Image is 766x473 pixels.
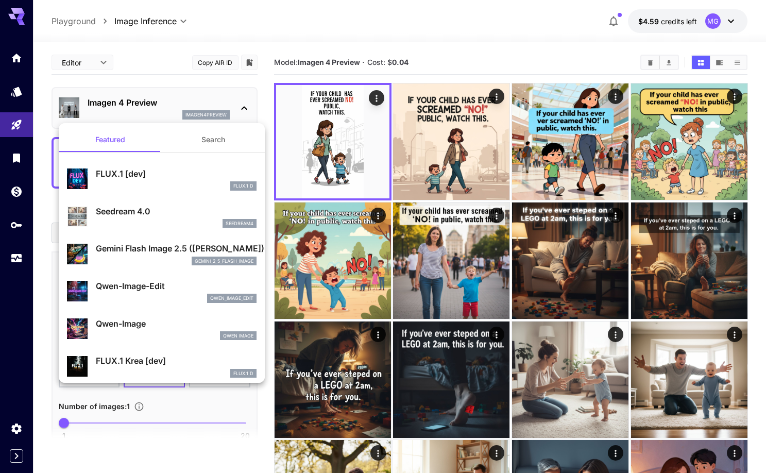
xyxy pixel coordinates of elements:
[59,127,162,152] button: Featured
[96,205,257,217] p: Seedream 4.0
[67,238,257,269] div: Gemini Flash Image 2.5 ([PERSON_NAME])gemini_2_5_flash_image
[96,280,257,292] p: Qwen-Image-Edit
[67,313,257,345] div: Qwen-ImageQwen Image
[96,317,257,330] p: Qwen-Image
[233,370,253,377] p: FLUX.1 D
[67,350,257,382] div: FLUX.1 Krea [dev]FLUX.1 D
[226,220,253,227] p: seedream4
[223,332,253,340] p: Qwen Image
[96,354,257,367] p: FLUX.1 Krea [dev]
[67,201,257,232] div: Seedream 4.0seedream4
[67,276,257,307] div: Qwen-Image-Editqwen_image_edit
[67,163,257,195] div: FLUX.1 [dev]FLUX.1 D
[210,295,253,302] p: qwen_image_edit
[195,258,253,265] p: gemini_2_5_flash_image
[233,182,253,190] p: FLUX.1 D
[162,127,265,152] button: Search
[96,242,257,255] p: Gemini Flash Image 2.5 ([PERSON_NAME])
[96,167,257,180] p: FLUX.1 [dev]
